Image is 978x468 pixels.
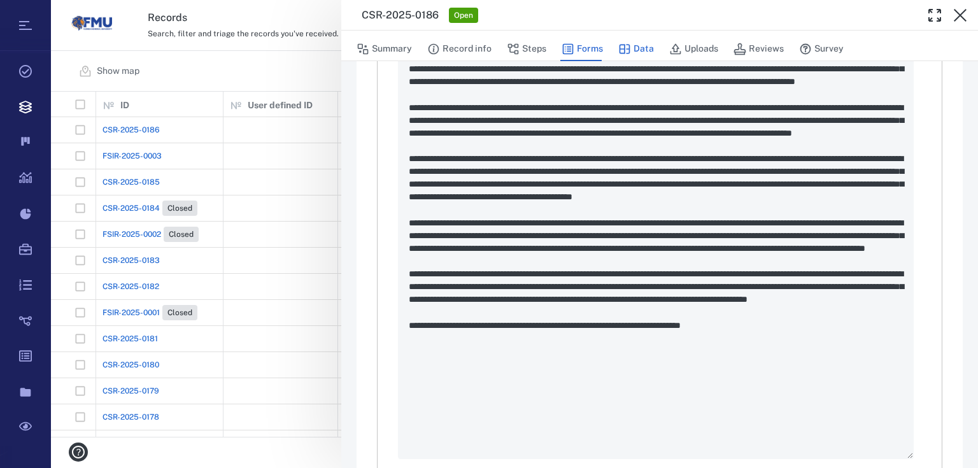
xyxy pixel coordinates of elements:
[451,10,476,21] span: Open
[562,37,603,61] button: Forms
[947,3,973,28] button: Close
[733,37,784,61] button: Reviews
[29,9,55,20] span: Help
[669,37,718,61] button: Uploads
[507,37,546,61] button: Steps
[618,37,654,61] button: Data
[427,37,492,61] button: Record info
[362,8,439,23] h3: CSR-2025-0186
[357,37,412,61] button: Summary
[922,3,947,28] button: Toggle Fullscreen
[799,37,844,61] button: Survey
